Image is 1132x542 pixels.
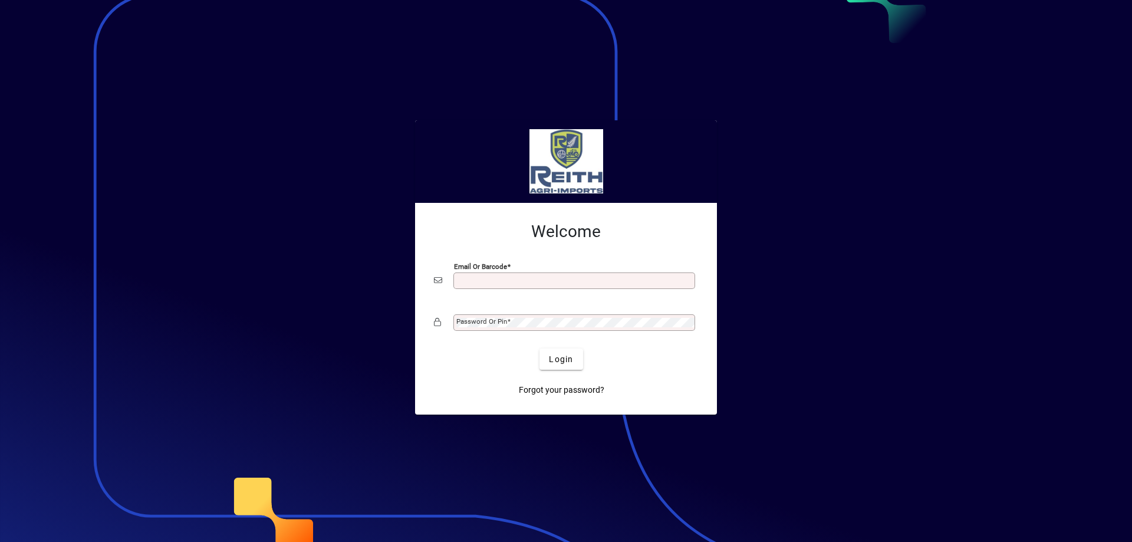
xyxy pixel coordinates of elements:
a: Forgot your password? [514,379,609,400]
mat-label: Password or Pin [456,317,507,326]
mat-label: Email or Barcode [454,262,507,271]
span: Forgot your password? [519,384,604,396]
h2: Welcome [434,222,698,242]
button: Login [539,349,583,370]
span: Login [549,353,573,366]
